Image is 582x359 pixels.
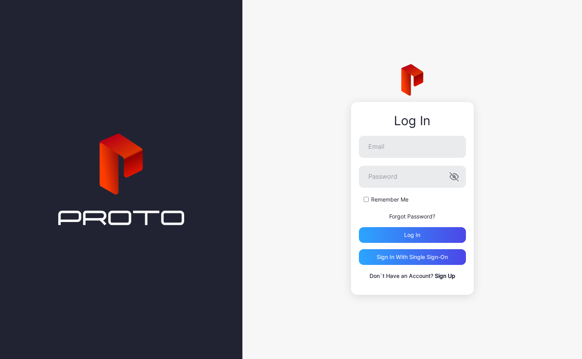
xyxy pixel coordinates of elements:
label: Remember Me [371,196,408,204]
div: Log in [404,232,420,238]
div: Log In [359,114,466,128]
p: Don`t Have an Account? [359,271,466,281]
button: Sign in With Single Sign-On [359,249,466,265]
input: Password [359,166,466,188]
div: Sign in With Single Sign-On [377,254,448,260]
a: Sign Up [435,272,455,279]
button: Log in [359,227,466,243]
a: Forgot Password? [389,213,435,220]
input: Email [359,136,466,158]
button: Password [449,172,459,181]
